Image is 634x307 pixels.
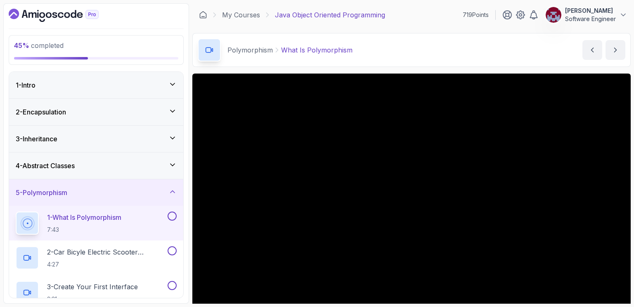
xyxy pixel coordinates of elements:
p: Java Object Oriented Programming [275,10,385,20]
button: 5-Polymorphism [9,179,183,206]
button: 4-Abstract Classes [9,152,183,179]
p: 7:43 [47,226,121,234]
button: previous content [582,40,602,60]
p: [PERSON_NAME] [565,7,616,15]
button: 3-Create Your First Interface2:21 [16,281,177,304]
p: What Is Polymorphism [281,45,352,55]
img: user profile image [546,7,561,23]
p: 4:27 [47,260,166,269]
p: 2:21 [47,295,138,303]
button: 1-What Is Polymorphism7:43 [16,212,177,235]
p: 1 - What Is Polymorphism [47,212,121,222]
span: completed [14,41,64,50]
h3: 1 - Intro [16,80,35,90]
h3: 2 - Encapsulation [16,107,66,117]
h3: 3 - Inheritance [16,134,57,144]
a: Dashboard [9,9,118,22]
button: 1-Intro [9,72,183,98]
a: Dashboard [199,11,207,19]
button: 2-Car Bicyle Electric Scooter Example4:27 [16,246,177,269]
p: 2 - Car Bicyle Electric Scooter Example [47,247,166,257]
button: user profile image[PERSON_NAME]Software Engineer [545,7,627,23]
p: 719 Points [463,11,489,19]
p: Polymorphism [227,45,273,55]
h3: 5 - Polymorphism [16,188,67,198]
h3: 4 - Abstract Classes [16,161,75,171]
p: Software Engineer [565,15,616,23]
button: 2-Encapsulation [9,99,183,125]
span: 45 % [14,41,29,50]
button: next content [606,40,625,60]
button: 3-Inheritance [9,126,183,152]
a: My Courses [222,10,260,20]
p: 3 - Create Your First Interface [47,282,138,292]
